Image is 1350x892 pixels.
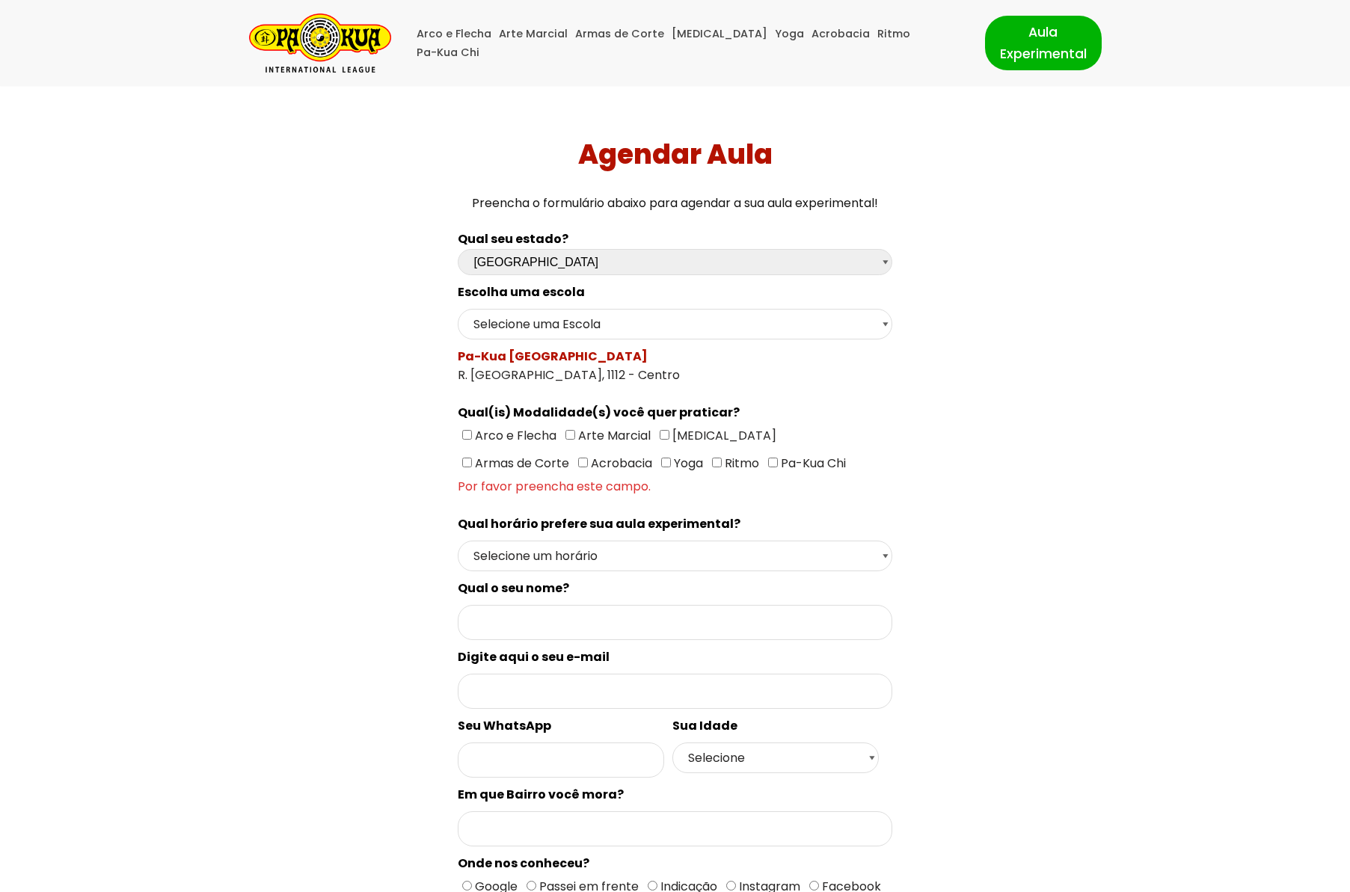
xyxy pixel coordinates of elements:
[669,427,776,444] span: [MEDICAL_DATA]
[527,881,536,891] input: Passei em frente
[671,455,703,472] span: Yoga
[726,881,736,891] input: Instagram
[811,25,870,43] a: Acrobacia
[249,13,391,73] a: Pa-Kua Brasil Uma Escola de conhecimentos orientais para toda a família. Foco, habilidade concent...
[458,230,568,247] b: Qual seu estado?
[462,430,472,440] input: Arco e Flecha
[809,881,819,891] input: Facebook
[458,348,648,365] spam: Pa-Kua [GEOGRAPHIC_DATA]
[458,515,740,532] spam: Qual horário prefere sua aula experimental?
[458,648,610,665] spam: Digite aqui o seu e-mail
[417,43,479,62] a: Pa-Kua Chi
[414,25,963,62] div: Menu primário
[768,458,778,467] input: Pa-Kua Chi
[458,717,551,734] spam: Seu WhatsApp
[660,430,669,440] input: [MEDICAL_DATA]
[648,881,657,891] input: Indicação
[417,25,491,43] a: Arco e Flecha
[6,193,1345,213] p: Preencha o formulário abaixo para agendar a sua aula experimental!
[985,16,1102,70] a: Aula Experimental
[578,458,588,467] input: Acrobacia
[775,25,804,43] a: Yoga
[499,25,568,43] a: Arte Marcial
[462,458,472,467] input: Armas de Corte
[458,855,589,872] spam: Onde nos conheceu?
[462,881,472,891] input: Google
[722,455,759,472] span: Ritmo
[712,458,722,467] input: Ritmo
[588,455,652,472] span: Acrobacia
[472,427,556,444] span: Arco e Flecha
[458,404,740,421] spam: Qual(is) Modalidade(s) você quer praticar?
[575,427,651,444] span: Arte Marcial
[458,283,585,301] spam: Escolha uma escola
[6,138,1345,170] h1: Agendar Aula
[672,25,767,43] a: [MEDICAL_DATA]
[672,717,737,734] spam: Sua Idade
[661,458,671,467] input: Yoga
[877,25,910,43] a: Ritmo
[575,25,664,43] a: Armas de Corte
[458,347,892,384] div: R. [GEOGRAPHIC_DATA], 1112 - Centro
[778,455,846,472] span: Pa-Kua Chi
[458,786,624,803] spam: Em que Bairro você mora?
[458,477,892,496] span: Por favor preencha este campo.
[458,579,569,597] spam: Qual o seu nome?
[565,430,575,440] input: Arte Marcial
[472,455,569,472] span: Armas de Corte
